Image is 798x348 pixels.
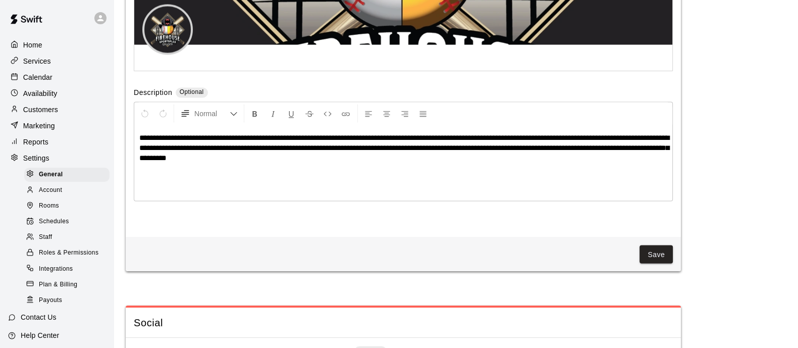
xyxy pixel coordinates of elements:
p: Home [23,40,42,50]
p: Calendar [23,72,52,82]
a: Payouts [24,292,114,308]
a: Account [24,182,114,198]
button: Left Align [360,104,377,122]
a: General [24,167,114,182]
a: Staff [24,230,114,245]
button: Format Italics [264,104,282,122]
div: Schedules [24,215,110,229]
button: Format Bold [246,104,263,122]
button: Redo [154,104,172,122]
span: Rooms [39,201,59,211]
button: Center Align [378,104,395,122]
span: General [39,170,63,180]
span: Social [134,316,673,329]
p: Settings [23,153,49,163]
p: Marketing [23,121,55,131]
button: Undo [136,104,153,122]
div: General [24,168,110,182]
div: Rooms [24,199,110,213]
a: Integrations [24,261,114,277]
button: Insert Code [319,104,336,122]
span: Payouts [39,295,62,306]
button: Formatting Options [176,104,242,122]
p: Availability [23,88,58,98]
a: Roles & Permissions [24,245,114,261]
button: Insert Link [337,104,354,122]
p: Services [23,56,51,66]
span: Normal [194,108,230,118]
a: Settings [8,151,105,166]
a: Reports [8,134,105,150]
div: Integrations [24,262,110,276]
span: Schedules [39,217,69,227]
div: Payouts [24,293,110,308]
button: Format Underline [283,104,300,122]
a: Schedules [24,214,114,230]
p: Help Center [21,330,59,340]
span: Optional [180,88,204,95]
button: Justify Align [414,104,432,122]
button: Save [640,245,673,264]
span: Staff [39,232,52,242]
p: Contact Us [21,312,57,322]
span: Roles & Permissions [39,248,98,258]
span: Account [39,185,62,195]
button: Format Strikethrough [301,104,318,122]
p: Customers [23,105,58,115]
div: Staff [24,230,110,244]
div: Account [24,183,110,197]
button: Right Align [396,104,413,122]
a: Marketing [8,118,105,133]
label: Description [134,87,172,99]
a: Services [8,54,105,69]
a: Availability [8,86,105,101]
a: Plan & Billing [24,277,114,292]
span: Integrations [39,264,73,274]
p: Reports [23,137,48,147]
a: Rooms [24,198,114,214]
a: Customers [8,102,105,117]
a: Calendar [8,70,105,85]
a: Home [8,37,105,53]
span: Plan & Billing [39,280,77,290]
div: Roles & Permissions [24,246,110,260]
div: Plan & Billing [24,278,110,292]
